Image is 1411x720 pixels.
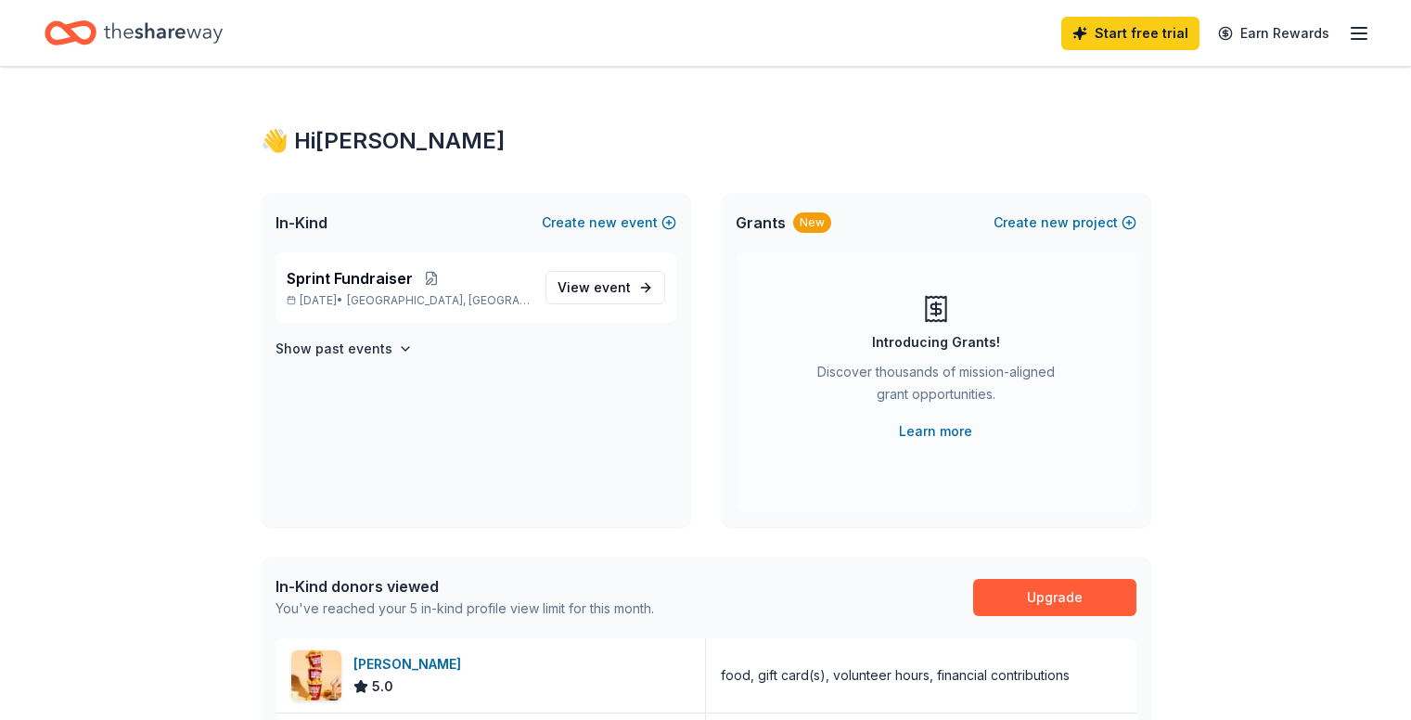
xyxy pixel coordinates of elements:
a: Upgrade [973,579,1136,616]
div: Discover thousands of mission-aligned grant opportunities. [810,361,1062,413]
div: In-Kind donors viewed [276,575,654,598]
a: Home [45,11,223,55]
div: New [793,212,831,233]
span: Grants [736,212,786,234]
span: Sprint Fundraiser [287,267,413,289]
div: You've reached your 5 in-kind profile view limit for this month. [276,598,654,620]
button: Createnewevent [542,212,676,234]
div: [PERSON_NAME] [353,653,468,675]
p: [DATE] • [287,293,531,308]
img: Image for Sheetz [291,650,341,701]
a: Earn Rewards [1207,17,1340,50]
div: 👋 Hi [PERSON_NAME] [261,126,1151,156]
a: Start free trial [1061,17,1199,50]
span: View [558,276,631,299]
a: Learn more [899,420,972,443]
div: Introducing Grants! [872,331,1000,354]
button: Show past events [276,338,413,360]
a: View event [545,271,665,304]
h4: Show past events [276,338,392,360]
span: In-Kind [276,212,327,234]
span: 5.0 [372,675,393,698]
span: event [594,279,631,295]
span: new [589,212,617,234]
div: food, gift card(s), volunteer hours, financial contributions [721,664,1070,687]
button: Createnewproject [994,212,1136,234]
span: new [1041,212,1069,234]
span: [GEOGRAPHIC_DATA], [GEOGRAPHIC_DATA] [347,293,530,308]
